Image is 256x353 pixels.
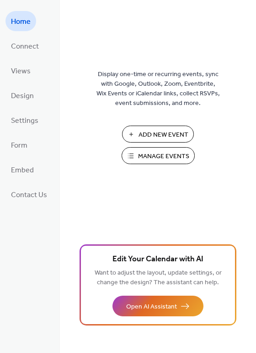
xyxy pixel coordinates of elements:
span: Add New Event [139,130,188,140]
span: Display one-time or recurring events, sync with Google, Outlook, Zoom, Eventbrite, Wix Events or ... [96,70,220,108]
span: Design [11,89,34,104]
span: Views [11,64,31,79]
a: Views [5,61,36,81]
a: Form [5,135,33,155]
span: Want to adjust the layout, update settings, or change the design? The assistant can help. [95,267,222,289]
span: Manage Events [138,152,189,161]
a: Design [5,85,39,105]
a: Home [5,11,36,31]
span: Home [11,15,31,29]
a: Embed [5,160,39,180]
span: Contact Us [11,188,47,203]
button: Open AI Assistant [112,296,203,316]
span: Embed [11,163,34,178]
a: Connect [5,36,44,56]
span: Form [11,138,27,153]
span: Connect [11,39,39,54]
a: Contact Us [5,184,53,204]
span: Edit Your Calendar with AI [112,253,203,266]
span: Settings [11,114,38,128]
a: Settings [5,110,44,130]
span: Open AI Assistant [126,302,177,312]
button: Add New Event [122,126,194,143]
button: Manage Events [122,147,195,164]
